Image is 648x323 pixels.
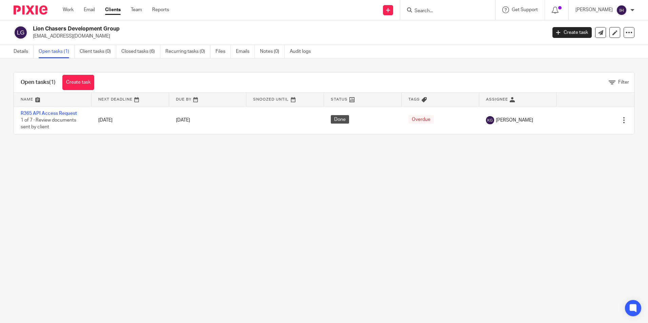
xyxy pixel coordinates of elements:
a: Email [84,6,95,13]
span: Filter [618,80,629,85]
a: Recurring tasks (0) [165,45,210,58]
img: svg%3E [486,116,494,124]
a: R365 API Access Request [21,111,77,116]
a: Work [63,6,74,13]
a: Details [14,45,34,58]
span: (1) [49,80,56,85]
a: Client tasks (0) [80,45,116,58]
span: Snoozed Until [253,98,289,101]
span: 1 of 7 · Review documents sent by client [21,118,76,130]
p: [EMAIL_ADDRESS][DOMAIN_NAME] [33,33,542,40]
a: Open tasks (1) [39,45,75,58]
a: Reports [152,6,169,13]
img: svg%3E [14,25,28,40]
span: Overdue [408,115,434,124]
h2: Lion Chasers Development Group [33,25,440,33]
span: [PERSON_NAME] [496,117,533,124]
img: svg%3E [616,5,627,16]
a: Clients [105,6,121,13]
span: Get Support [512,7,538,12]
a: Files [216,45,231,58]
a: Create task [62,75,94,90]
td: [DATE] [92,106,169,134]
img: Pixie [14,5,47,15]
span: Status [331,98,348,101]
span: [DATE] [176,118,190,123]
a: Audit logs [290,45,316,58]
input: Search [414,8,475,14]
h1: Open tasks [21,79,56,86]
a: Emails [236,45,255,58]
a: Create task [552,27,592,38]
a: Team [131,6,142,13]
span: Done [331,115,349,124]
a: Notes (0) [260,45,285,58]
p: [PERSON_NAME] [575,6,613,13]
a: Closed tasks (6) [121,45,160,58]
span: Tags [408,98,420,101]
